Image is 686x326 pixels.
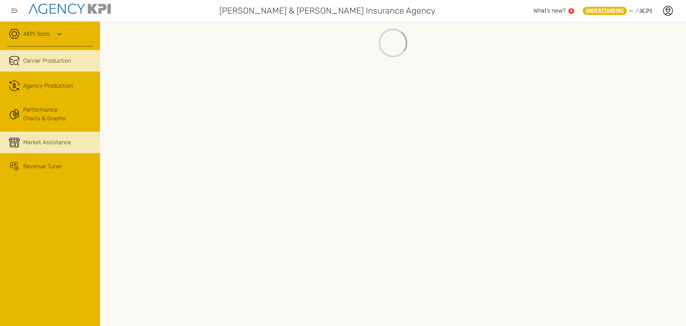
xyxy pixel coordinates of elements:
[23,162,62,171] span: Revenue Tuner
[23,30,50,38] a: AKPI Tools
[533,7,566,14] span: What’s new?
[570,9,572,13] text: 5
[568,8,574,14] a: 5
[23,138,71,147] span: Market Assistance
[219,4,436,17] span: [PERSON_NAME] & [PERSON_NAME] Insurance Agency
[29,4,111,14] img: agencykpi-logo-550x69-2d9e3fa8.png
[23,57,71,65] span: Carrier Production
[23,82,73,90] span: Agency Production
